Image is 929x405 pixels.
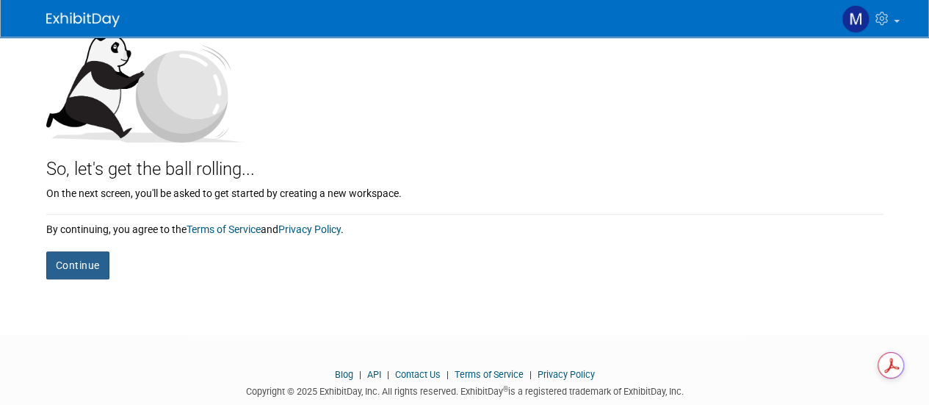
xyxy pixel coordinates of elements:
span: | [355,369,365,380]
span: | [443,369,452,380]
div: So, let's get the ball rolling... [46,143,883,182]
a: Terms of Service [455,369,524,380]
a: Blog [335,369,353,380]
sup: ® [503,385,508,393]
a: API [367,369,381,380]
img: Let's get the ball rolling [46,16,245,143]
a: Contact Us [395,369,441,380]
button: Continue [46,251,109,279]
div: By continuing, you agree to the and . [46,215,883,237]
a: Terms of Service [187,223,261,235]
span: | [526,369,535,380]
span: | [383,369,393,380]
div: On the next screen, you'll be asked to get started by creating a new workspace. [46,182,883,201]
a: Privacy Policy [538,369,595,380]
img: ExhibitDay [46,12,120,27]
img: Megan Ferguson [842,5,870,33]
a: Privacy Policy [278,223,341,235]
